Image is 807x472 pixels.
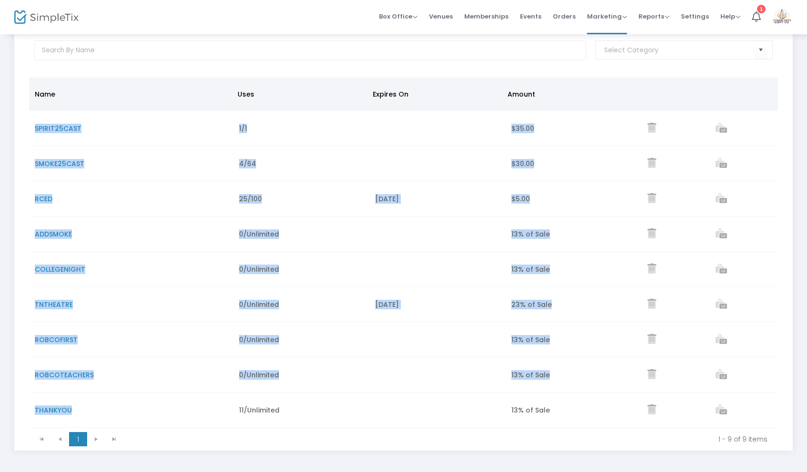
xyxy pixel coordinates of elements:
[35,405,72,415] span: THANKYOU
[35,229,72,239] span: ADDSMOKE
[511,229,550,239] span: 13% of Sale
[720,12,740,21] span: Help
[604,45,754,55] input: Select Category
[69,432,87,446] span: Page 1
[239,370,279,380] span: 0/Unlimited
[35,124,81,133] span: SPIRIT25CAST
[716,371,727,380] a: View list of orders which used this promo code.
[716,406,727,415] a: View list of orders which used this promo code.
[716,195,727,204] a: View list of orders which used this promo code.
[716,230,727,239] a: View list of orders which used this promo code.
[429,4,453,29] span: Venues
[35,89,55,99] span: Name
[35,300,73,309] span: TNTHEATRE
[511,335,550,344] span: 13% of Sale
[239,405,279,415] span: 11/Unlimited
[35,370,94,380] span: ROBCOTEACHERS
[511,124,534,133] span: $35.00
[587,12,627,21] span: Marketing
[716,300,727,310] a: View list of orders which used this promo code.
[34,40,586,60] input: Search By Name
[29,78,778,428] div: Data table
[511,159,534,168] span: $30.00
[373,89,408,99] span: Expires On
[35,194,52,204] span: RCED
[239,124,247,133] span: 1/1
[239,300,279,309] span: 0/Unlimited
[757,5,766,13] div: 1
[511,370,550,380] span: 13% of Sale
[239,265,279,274] span: 0/Unlimited
[239,194,262,204] span: 25/100
[681,4,709,29] span: Settings
[379,12,418,21] span: Box Office
[35,335,78,344] span: ROBCOFIRST
[511,265,550,274] span: 13% of Sale
[716,265,727,275] a: View list of orders which used this promo code.
[520,4,541,29] span: Events
[638,12,669,21] span: Reports
[239,229,279,239] span: 0/Unlimited
[130,434,767,444] kendo-pager-info: 1 - 9 of 9 items
[508,89,535,99] span: Amount
[238,89,254,99] span: Uses
[716,159,727,169] a: View list of orders which used this promo code.
[35,265,85,274] span: COLLEGENIGHT
[464,4,508,29] span: Memberships
[511,405,550,415] span: 13% of Sale
[239,335,279,344] span: 0/Unlimited
[716,335,727,345] a: View list of orders which used this promo code.
[375,194,500,204] div: [DATE]
[511,300,552,309] span: 23% of Sale
[553,4,576,29] span: Orders
[35,159,84,168] span: SMOKE25CAST
[375,300,500,309] div: [DATE]
[754,40,767,60] button: Select
[716,124,727,134] a: View list of orders which used this promo code.
[511,194,530,204] span: $5.00
[239,159,256,168] span: 4/64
